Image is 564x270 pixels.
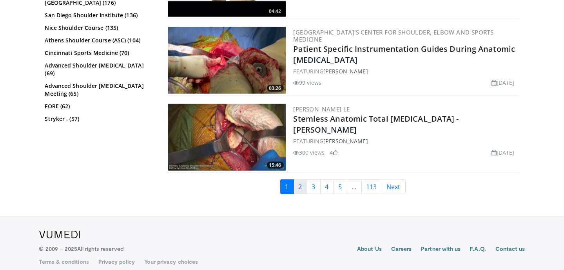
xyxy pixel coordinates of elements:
[294,113,459,135] a: Stemless Anatomic Total [MEDICAL_DATA] - [PERSON_NAME]
[382,179,406,194] a: Next
[421,245,461,254] a: Partner with us
[334,179,347,194] a: 5
[45,24,153,32] a: Nice Shoulder Course (135)
[294,105,350,113] a: [PERSON_NAME] Le
[294,44,515,65] a: Patient Specific Instrumentation Guides During Anatomic [MEDICAL_DATA]
[77,245,123,252] span: All rights reserved
[294,148,325,157] li: 300 views
[391,245,412,254] a: Careers
[45,36,153,44] a: Athens Shoulder Course (ASC) (104)
[45,82,153,98] a: Advanced Shoulder [MEDICAL_DATA] Meeting (65)
[168,104,286,171] a: 15:46
[361,179,382,194] a: 113
[168,27,286,94] img: 44e074cb-57f2-42db-a96c-722518fc92a7.300x170_q85_crop-smart_upscale.jpg
[45,115,153,123] a: Stryker . (57)
[45,11,153,19] a: San Diego Shoulder Institute (136)
[267,8,284,15] span: 04:42
[280,179,294,194] a: 1
[39,258,89,266] a: Terms & conditions
[491,78,515,87] li: [DATE]
[307,179,321,194] a: 3
[39,231,80,239] img: VuMedi Logo
[45,62,153,77] a: Advanced Shoulder [MEDICAL_DATA] (69)
[98,258,135,266] a: Privacy policy
[45,102,153,110] a: FORE (62)
[168,27,286,94] a: 03:26
[267,162,284,169] span: 15:46
[294,67,518,75] div: FEATURING
[491,148,515,157] li: [DATE]
[495,245,525,254] a: Contact us
[294,179,307,194] a: 2
[357,245,382,254] a: About Us
[39,245,123,253] p: © 2009 – 2025
[470,245,486,254] a: F.A.Q.
[320,179,334,194] a: 4
[168,104,286,171] img: b196fbce-0b0e-4fad-a2fc-487a34c687bc.300x170_q85_crop-smart_upscale.jpg
[294,78,322,87] li: 99 views
[323,67,368,75] a: [PERSON_NAME]
[144,258,198,266] a: Your privacy choices
[267,85,284,92] span: 03:26
[45,49,153,57] a: Cincinnati Sports Medicine (70)
[167,179,519,194] nav: Search results pages
[294,28,494,43] a: [GEOGRAPHIC_DATA]'s Center for Shoulder, Elbow and Sports Medicine
[330,148,337,157] li: 4
[294,137,518,145] div: FEATURING
[323,137,368,145] a: [PERSON_NAME]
